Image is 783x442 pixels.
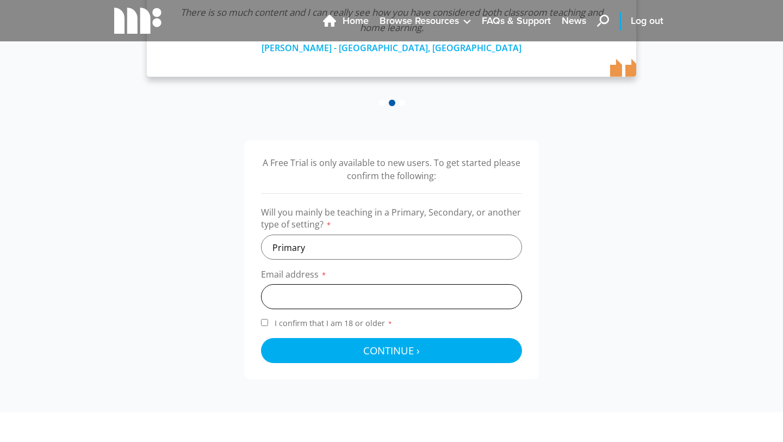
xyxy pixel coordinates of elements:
[272,318,395,328] span: I confirm that I am 18 or older
[562,14,586,28] span: News
[343,14,369,28] span: Home
[261,319,268,326] input: I confirm that I am 18 or older*
[380,14,459,28] span: Browse Resources
[261,156,522,182] p: A Free Trial is only available to new users. To get started please confirm the following:
[482,14,551,28] span: FAQs & Support
[261,338,522,363] button: Continue ›
[261,268,522,284] label: Email address
[169,35,614,55] div: [PERSON_NAME] - [GEOGRAPHIC_DATA], [GEOGRAPHIC_DATA]
[363,343,420,357] span: Continue ›
[261,206,522,235] label: Will you mainly be teaching in a Primary, Secondary, or another type of setting?
[631,14,663,28] span: Log out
